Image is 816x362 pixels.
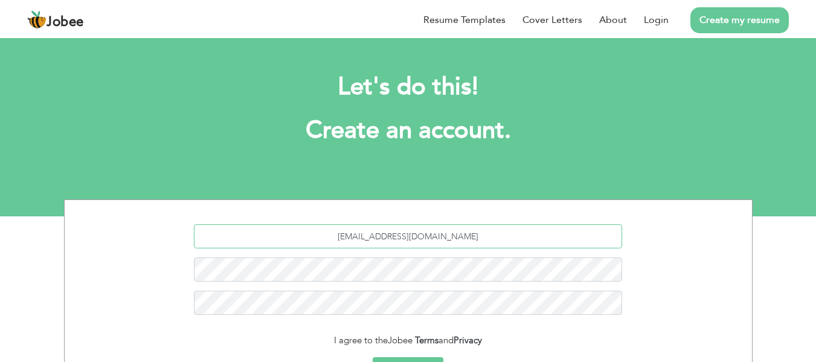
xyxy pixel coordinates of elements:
a: Resume Templates [423,13,506,27]
a: Create my resume [690,7,789,33]
a: Jobee [27,10,84,30]
a: Cover Letters [522,13,582,27]
input: Email [194,224,622,248]
a: About [599,13,627,27]
a: Login [644,13,669,27]
span: Jobee [388,334,413,346]
img: jobee.io [27,10,47,30]
div: I agree to the and [74,334,743,347]
span: Jobee [47,16,84,29]
h1: Create an account. [82,115,734,146]
h2: Let's do this! [82,71,734,103]
a: Privacy [454,334,482,346]
a: Terms [415,334,439,346]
